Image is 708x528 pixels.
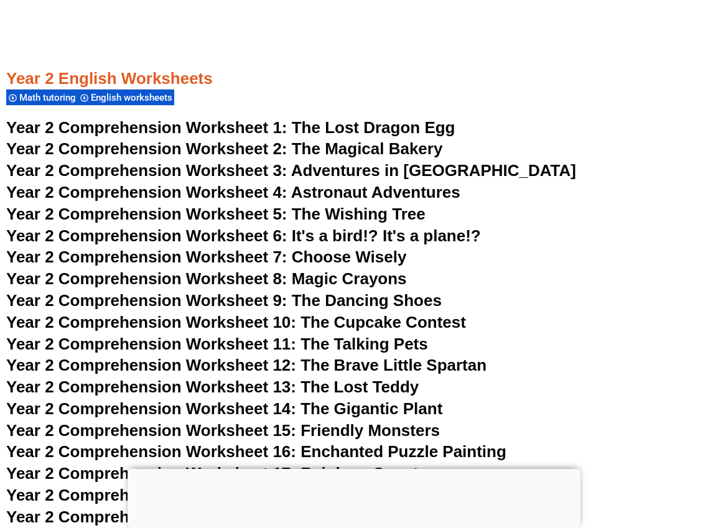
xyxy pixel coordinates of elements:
[6,248,406,266] a: Year 2 Comprehension Worksheet 7: Choose Wisely
[6,161,576,180] a: Year 2 Comprehension Worksheet 3: Adventures in [GEOGRAPHIC_DATA]
[6,205,287,223] span: Year 2 Comprehension Worksheet 5:
[6,139,287,158] span: Year 2 Comprehension Worksheet 2:
[6,205,426,223] a: Year 2 Comprehension Worksheet 5: The Wishing Tree
[6,399,442,418] a: Year 2 Comprehension Worksheet 14: The Gigantic Plant
[292,248,407,266] span: Choose Wisely
[6,183,287,201] span: Year 2 Comprehension Worksheet 4:
[6,139,442,158] a: Year 2 Comprehension Worksheet 2: The Magical Bakery
[6,291,442,310] a: Year 2 Comprehension Worksheet 9: The Dancing Shoes
[6,89,78,106] div: Math tutoring
[128,469,580,525] iframe: Advertisement
[6,118,287,137] span: Year 2 Comprehension Worksheet 1:
[78,89,174,106] div: English worksheets
[6,377,419,396] a: Year 2 Comprehension Worksheet 13: The Lost Teddy
[292,205,426,223] span: The Wishing Tree
[6,442,506,461] a: Year 2 Comprehension Worksheet 16: Enchanted Puzzle Painting
[6,313,466,331] a: Year 2 Comprehension Worksheet 10: The Cupcake Contest
[6,507,481,526] a: Year 2 Comprehension Worksheet 19: The Mischievous Cloud
[6,226,481,245] a: Year 2 Comprehension Worksheet 6: It's a bird!? It's a plane!?
[6,118,455,137] a: Year 2 Comprehension Worksheet 1: The Lost Dragon Egg
[495,387,708,528] iframe: Chat Widget
[6,26,702,89] h3: Year 2 English Worksheets
[291,183,460,201] span: Astronaut Adventures
[292,118,455,137] span: The Lost Dragon Egg
[6,486,474,504] a: Year 2 Comprehension Worksheet 18: The Weather Watchers
[6,421,440,440] a: Year 2 Comprehension Worksheet 15: Friendly Monsters
[6,269,407,288] a: Year 2 Comprehension Worksheet 8: Magic Crayons
[292,139,443,158] span: The Magical Bakery
[291,161,576,180] span: Adventures in [GEOGRAPHIC_DATA]
[6,248,287,266] span: Year 2 Comprehension Worksheet 7:
[19,92,80,103] span: Math tutoring
[91,92,176,103] span: English worksheets
[6,161,287,180] span: Year 2 Comprehension Worksheet 3:
[6,464,418,483] a: Year 2 Comprehension Worksheet 17: Rainbow Quest
[6,356,487,374] a: Year 2 Comprehension Worksheet 12: The Brave Little Spartan
[6,183,460,201] a: Year 2 Comprehension Worksheet 4: Astronaut Adventures
[6,335,428,353] a: Year 2 Comprehension Worksheet 11: The Talking Pets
